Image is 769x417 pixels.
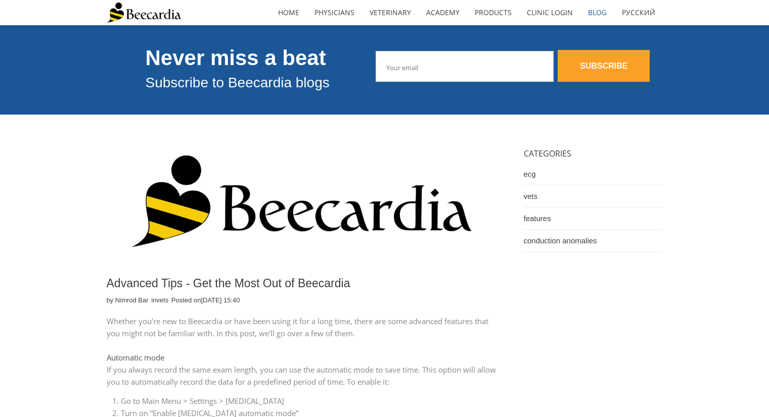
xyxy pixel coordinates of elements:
a: vets [156,296,168,305]
h1: Advanced Tips - Get the Most Out of Beecardia [107,277,496,291]
a: Products [467,1,519,24]
a: conduction anomalies [524,230,663,252]
a: ecg [524,163,663,185]
p: [DATE] 15:40 [201,296,240,305]
img: Beecardia [107,3,181,23]
a: home [270,1,307,24]
input: Your email [376,51,554,82]
li: Go to Main Menu > Settings > [MEDICAL_DATA] [121,395,496,407]
span: Subscribe to Beecardia blogs [146,75,330,90]
a: Nimrod Bar [115,296,149,305]
a: SUBSCRIBE [558,50,650,82]
span: Never miss a beat [146,46,326,70]
span: CATEGORIES [524,148,571,159]
p: Whether you’re new to Beecardia or have been using it for a long time, there are some advanced fe... [107,315,496,339]
img: Advanced Tips - Get the Most Out of Beecardia [107,145,496,268]
a: Русский [614,1,663,24]
a: Physicians [307,1,362,24]
span: Automatic mode [107,352,164,362]
span: by [107,296,151,304]
a: features [524,207,663,230]
a: Blog [580,1,614,24]
a: vets [524,185,663,207]
a: Veterinary [362,1,419,24]
p: If you always record the same exam length, you can use the automatic mode to save time. This opti... [107,363,496,388]
span: in [151,296,170,304]
a: Clinic Login [519,1,580,24]
a: Academy [419,1,467,24]
span: Posted on [171,296,240,304]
